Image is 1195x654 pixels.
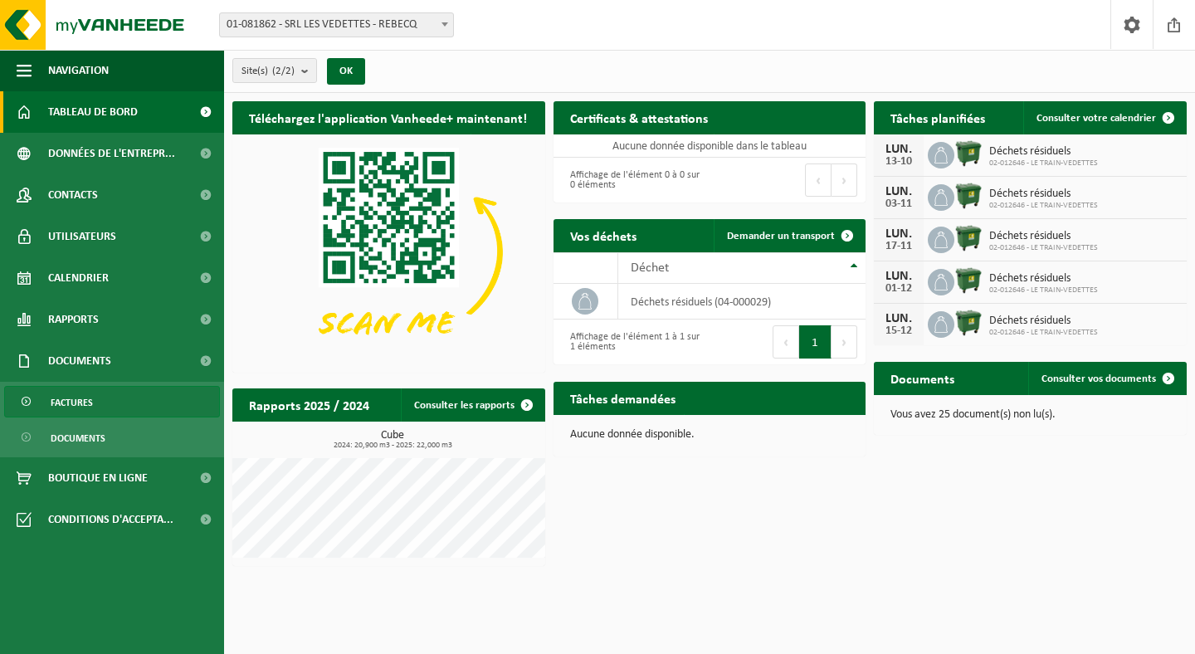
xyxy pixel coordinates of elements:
div: 15-12 [882,325,915,337]
div: LUN. [882,143,915,156]
img: WB-1100-HPE-GN-04 [954,139,983,168]
span: Consulter vos documents [1041,373,1156,384]
p: Aucune donnée disponible. [570,429,850,441]
td: Aucune donnée disponible dans le tableau [554,134,866,158]
a: Consulter vos documents [1028,362,1185,395]
a: Consulter votre calendrier [1023,101,1185,134]
img: WB-1100-HPE-GN-04 [954,182,983,210]
span: 01-081862 - SRL LES VEDETTES - REBECQ [220,13,453,37]
div: 13-10 [882,156,915,168]
p: Vous avez 25 document(s) non lu(s). [890,409,1170,421]
h2: Certificats & attestations [554,101,724,134]
span: Déchets résiduels [989,315,1098,328]
span: Tableau de bord [48,91,138,133]
span: Conditions d'accepta... [48,499,173,540]
span: Calendrier [48,257,109,299]
button: Site(s)(2/2) [232,58,317,83]
div: 03-11 [882,198,915,210]
button: Previous [773,325,799,359]
span: Factures [51,387,93,418]
h2: Téléchargez l'application Vanheede+ maintenant! [232,101,544,134]
span: 01-081862 - SRL LES VEDETTES - REBECQ [219,12,454,37]
div: Affichage de l'élément 0 à 0 sur 0 éléments [562,162,701,198]
h2: Rapports 2025 / 2024 [232,388,386,421]
count: (2/2) [272,66,295,76]
span: Rapports [48,299,99,340]
a: Documents [4,422,220,453]
div: Affichage de l'élément 1 à 1 sur 1 éléments [562,324,701,360]
span: Déchets résiduels [989,188,1098,201]
span: Boutique en ligne [48,457,148,499]
h2: Documents [874,362,971,394]
span: Documents [51,422,105,454]
button: Next [832,163,857,197]
span: Demander un transport [727,231,835,242]
span: Navigation [48,50,109,91]
h2: Tâches demandées [554,382,692,414]
span: Déchets résiduels [989,230,1098,243]
span: Déchets résiduels [989,272,1098,286]
button: Previous [805,163,832,197]
div: 17-11 [882,241,915,252]
span: 02-012646 - LE TRAIN-VEDETTES [989,328,1098,338]
div: LUN. [882,270,915,283]
span: Déchet [631,261,669,275]
div: LUN. [882,185,915,198]
img: WB-1100-HPE-GN-04 [954,224,983,252]
span: Données de l'entrepr... [48,133,175,174]
div: LUN. [882,312,915,325]
td: déchets résiduels (04-000029) [618,284,866,320]
span: Site(s) [241,59,295,84]
a: Consulter les rapports [401,388,544,422]
img: WB-1100-HPE-GN-04 [954,266,983,295]
span: Utilisateurs [48,216,116,257]
span: Contacts [48,174,98,216]
span: Consulter votre calendrier [1036,113,1156,124]
div: LUN. [882,227,915,241]
div: 01-12 [882,283,915,295]
span: 02-012646 - LE TRAIN-VEDETTES [989,286,1098,295]
a: Factures [4,386,220,417]
span: Documents [48,340,111,382]
span: 02-012646 - LE TRAIN-VEDETTES [989,201,1098,211]
span: 2024: 20,900 m3 - 2025: 22,000 m3 [241,442,545,450]
button: OK [327,58,365,85]
h3: Cube [241,430,545,450]
span: Déchets résiduels [989,145,1098,159]
a: Demander un transport [714,219,864,252]
img: Download de VHEPlus App [232,134,545,369]
h2: Tâches planifiées [874,101,1002,134]
h2: Vos déchets [554,219,653,251]
img: WB-1100-HPE-GN-04 [954,309,983,337]
span: 02-012646 - LE TRAIN-VEDETTES [989,159,1098,168]
button: 1 [799,325,832,359]
span: 02-012646 - LE TRAIN-VEDETTES [989,243,1098,253]
button: Next [832,325,857,359]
